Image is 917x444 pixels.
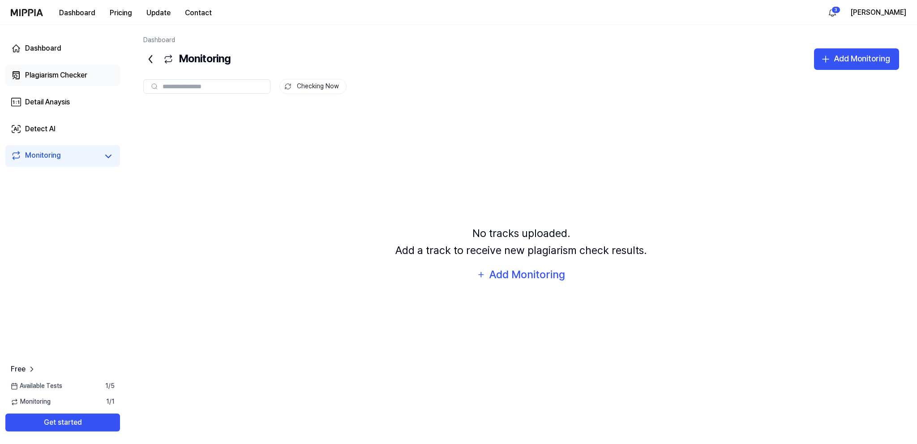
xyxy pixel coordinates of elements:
[143,48,231,70] div: Monitoring
[825,5,840,20] button: 알림3
[139,0,178,25] a: Update
[103,4,139,22] button: Pricing
[11,382,62,391] span: Available Tests
[5,414,120,431] button: Get started
[25,43,61,54] div: Dashboard
[5,91,120,113] a: Detail Anaysis
[11,397,51,406] span: Monitoring
[831,6,840,13] div: 3
[11,364,36,375] a: Free
[11,150,99,163] a: Monitoring
[814,48,899,70] button: Add Monitoring
[143,36,175,43] a: Dashboard
[25,70,87,81] div: Plagiarism Checker
[25,97,70,108] div: Detail Anaysis
[11,364,26,375] span: Free
[5,118,120,140] a: Detect AI
[5,38,120,59] a: Dashboard
[52,4,103,22] button: Dashboard
[279,79,347,94] button: Checking Now
[488,266,566,283] div: Add Monitoring
[139,4,178,22] button: Update
[25,150,61,163] div: Monitoring
[106,397,115,406] span: 1 / 1
[827,7,838,18] img: 알림
[834,52,890,65] div: Add Monitoring
[105,382,115,391] span: 1 / 5
[11,9,43,16] img: logo
[476,266,566,283] button: Add Monitoring
[178,4,219,22] button: Contact
[850,7,906,18] button: [PERSON_NAME]
[5,65,120,86] a: Plagiarism Checker
[25,124,56,134] div: Detect AI
[395,225,647,259] div: No tracks uploaded. Add a track to receive new plagiarism check results.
